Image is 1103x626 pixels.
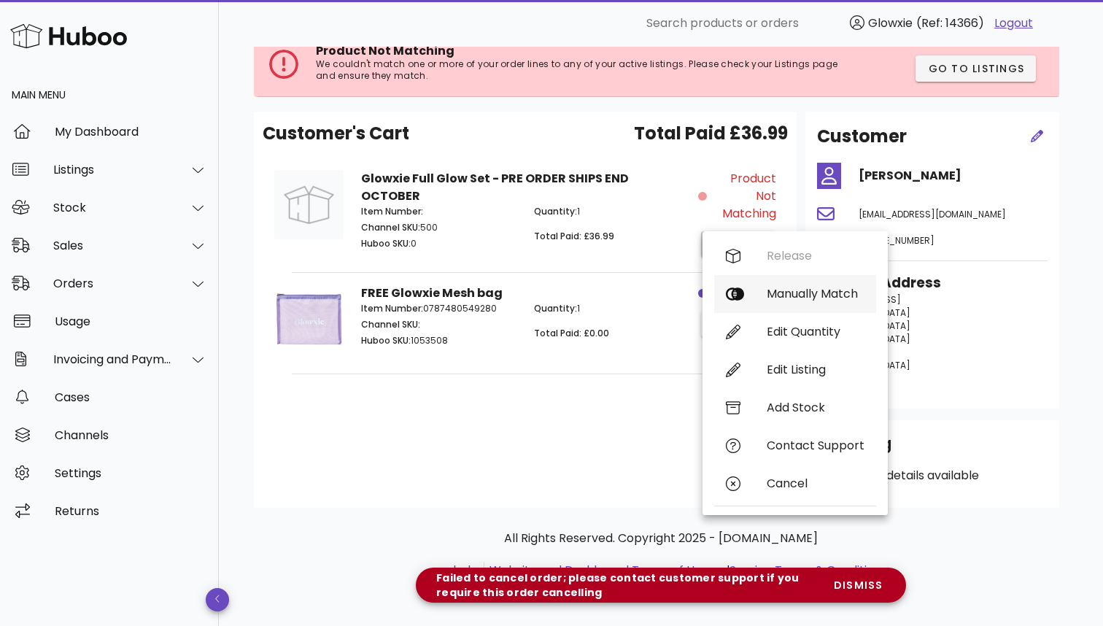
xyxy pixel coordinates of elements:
[361,285,503,301] strong: FREE Glowxie Mesh bag
[361,334,516,347] p: 1053508
[767,401,864,414] div: Add Stock
[484,562,887,579] li: and
[361,205,423,217] span: Item Number:
[55,428,207,442] div: Channels
[817,467,1048,484] p: No shipping details available
[274,170,344,239] img: Product Image
[489,562,708,579] a: Website and Dashboard Terms of Use
[927,61,1024,77] span: Go to Listings
[274,285,344,354] img: Product Image
[266,530,1056,547] p: All Rights Reserved. Copyright 2025 - [DOMAIN_NAME]
[767,287,864,301] div: Manually Match
[859,234,934,247] span: [PHONE_NUMBER]
[859,208,1006,220] span: [EMAIL_ADDRESS][DOMAIN_NAME]
[361,221,516,234] p: 500
[916,15,984,31] span: (Ref: 14366)
[817,273,1048,293] h3: Shipping Address
[53,239,172,252] div: Sales
[701,311,776,337] button: action
[994,15,1033,32] a: Logout
[817,123,907,150] h2: Customer
[729,562,887,579] a: Service Terms & Conditions
[316,58,844,82] p: We couldn't match one or more of your order lines to any of your active listings. Please check yo...
[534,230,614,242] span: Total Paid: £36.99
[817,432,1048,467] div: Shipping
[361,302,516,315] p: 0787480549280
[701,231,776,258] button: action
[361,318,420,331] span: Channel SKU:
[534,327,609,339] span: Total Paid: £0.00
[833,578,883,593] span: dismiss
[767,476,864,490] div: Cancel
[361,237,411,250] span: Huboo SKU:
[534,205,689,218] p: 1
[55,466,207,480] div: Settings
[534,302,577,314] span: Quantity:
[55,504,207,518] div: Returns
[55,125,207,139] div: My Dashboard
[868,15,913,31] span: Glowxie
[361,334,411,347] span: Huboo SKU:
[361,302,423,314] span: Item Number:
[859,167,1048,185] h4: [PERSON_NAME]
[361,237,516,250] p: 0
[10,20,127,52] img: Huboo Logo
[263,120,409,147] span: Customer's Cart
[710,170,776,223] span: Product Not Matching
[534,302,689,315] p: 1
[427,571,821,600] div: Failed to cancel order; please contact customer support if you require this order cancelling
[767,363,864,376] div: Edit Listing
[534,205,577,217] span: Quantity:
[821,571,894,600] button: dismiss
[767,438,864,452] div: Contact Support
[634,120,788,147] span: Total Paid £36.99
[53,163,172,177] div: Listings
[53,201,172,215] div: Stock
[361,170,629,204] strong: Glowxie Full Glow Set - PRE ORDER SHIPS END OCTOBER
[55,390,207,404] div: Cases
[55,314,207,328] div: Usage
[453,562,479,579] a: help
[316,42,454,59] span: Product Not Matching
[767,325,864,339] div: Edit Quantity
[53,277,172,290] div: Orders
[53,352,172,366] div: Invoicing and Payments
[916,55,1036,82] button: Go to Listings
[361,221,420,233] span: Channel SKU:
